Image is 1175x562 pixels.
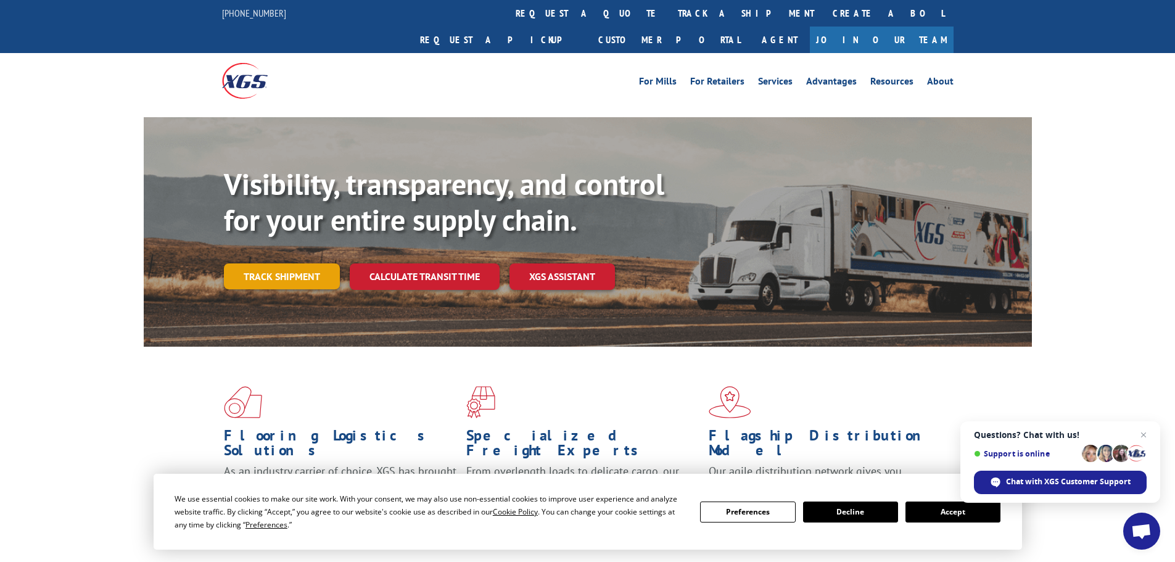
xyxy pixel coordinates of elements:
a: [PHONE_NUMBER] [222,7,286,19]
div: Chat with XGS Customer Support [974,471,1147,494]
a: Resources [870,76,913,90]
span: Questions? Chat with us! [974,430,1147,440]
h1: Flooring Logistics Solutions [224,428,457,464]
span: Close chat [1136,428,1151,442]
span: Our agile distribution network gives you nationwide inventory management on demand. [709,464,936,493]
span: As an industry carrier of choice, XGS has brought innovation and dedication to flooring logistics... [224,464,456,508]
a: For Mills [639,76,677,90]
span: Chat with XGS Customer Support [1006,476,1131,487]
span: Support is online [974,449,1078,458]
a: XGS ASSISTANT [509,263,615,290]
button: Accept [905,502,1000,523]
span: Cookie Policy [493,506,538,517]
a: Request a pickup [411,27,589,53]
span: Preferences [245,519,287,530]
a: Customer Portal [589,27,749,53]
b: Visibility, transparency, and control for your entire supply chain. [224,165,664,239]
a: About [927,76,954,90]
img: xgs-icon-total-supply-chain-intelligence-red [224,386,262,418]
div: Cookie Consent Prompt [154,474,1022,550]
a: Calculate transit time [350,263,500,290]
div: We use essential cookies to make our site work. With your consent, we may also use non-essential ... [175,492,685,531]
p: From overlength loads to delicate cargo, our experienced staff knows the best way to move your fr... [466,464,699,519]
a: Agent [749,27,810,53]
a: Services [758,76,793,90]
a: Join Our Team [810,27,954,53]
a: Track shipment [224,263,340,289]
img: xgs-icon-flagship-distribution-model-red [709,386,751,418]
div: Open chat [1123,513,1160,550]
h1: Specialized Freight Experts [466,428,699,464]
a: Advantages [806,76,857,90]
h1: Flagship Distribution Model [709,428,942,464]
button: Decline [803,502,898,523]
a: For Retailers [690,76,744,90]
img: xgs-icon-focused-on-flooring-red [466,386,495,418]
button: Preferences [700,502,795,523]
